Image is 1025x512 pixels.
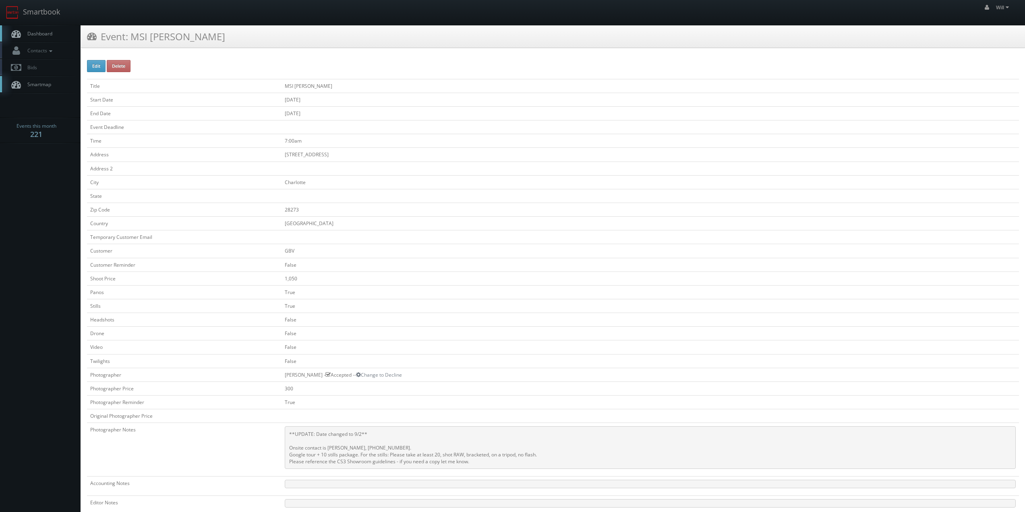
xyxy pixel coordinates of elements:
td: Drone [87,327,282,340]
h3: Event: MSI [PERSON_NAME] [87,29,225,44]
td: [PERSON_NAME] - Accepted -- [282,368,1019,381]
td: Accounting Notes [87,477,282,496]
td: Charlotte [282,175,1019,189]
td: [STREET_ADDRESS] [282,148,1019,162]
td: False [282,327,1019,340]
span: Bids [23,64,37,71]
strong: 221 [30,129,42,139]
span: Smartmap [23,81,51,88]
td: Video [87,340,282,354]
td: Zip Code [87,203,282,216]
td: Twilights [87,354,282,368]
td: Photographer Notes [87,423,282,477]
pre: **UPDATE: Date changed to 9/2** Onsite contact is [PERSON_NAME], [PHONE_NUMBER]. Google tour + 10... [285,426,1016,469]
td: Photographer Price [87,381,282,395]
td: Original Photographer Price [87,409,282,423]
td: Customer [87,244,282,258]
td: True [282,285,1019,299]
td: Start Date [87,93,282,106]
span: Will [996,4,1011,11]
td: 28273 [282,203,1019,216]
td: [DATE] [282,93,1019,106]
td: City [87,175,282,189]
td: [DATE] [282,106,1019,120]
td: Time [87,134,282,148]
td: Temporary Customer Email [87,230,282,244]
td: Customer Reminder [87,258,282,272]
img: smartbook-logo.png [6,6,19,19]
td: 1,050 [282,272,1019,285]
td: False [282,313,1019,327]
span: Contacts [23,47,54,54]
td: Photographer Reminder [87,395,282,409]
td: State [87,189,282,203]
td: Country [87,217,282,230]
td: Headshots [87,313,282,327]
span: Events this month [17,122,56,130]
td: True [282,395,1019,409]
td: MSI [PERSON_NAME] [282,79,1019,93]
td: 300 [282,381,1019,395]
td: Address 2 [87,162,282,175]
td: End Date [87,106,282,120]
td: GBV [282,244,1019,258]
td: Stills [87,299,282,313]
td: [GEOGRAPHIC_DATA] [282,217,1019,230]
td: False [282,258,1019,272]
td: Panos [87,285,282,299]
td: Address [87,148,282,162]
button: Edit [87,60,106,72]
td: Title [87,79,282,93]
td: Photographer [87,368,282,381]
td: 7:00am [282,134,1019,148]
span: Dashboard [23,30,52,37]
td: Shoot Price [87,272,282,285]
td: True [282,299,1019,313]
td: False [282,354,1019,368]
button: Delete [107,60,130,72]
td: False [282,340,1019,354]
td: Event Deadline [87,120,282,134]
a: Change to Decline [356,371,402,378]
